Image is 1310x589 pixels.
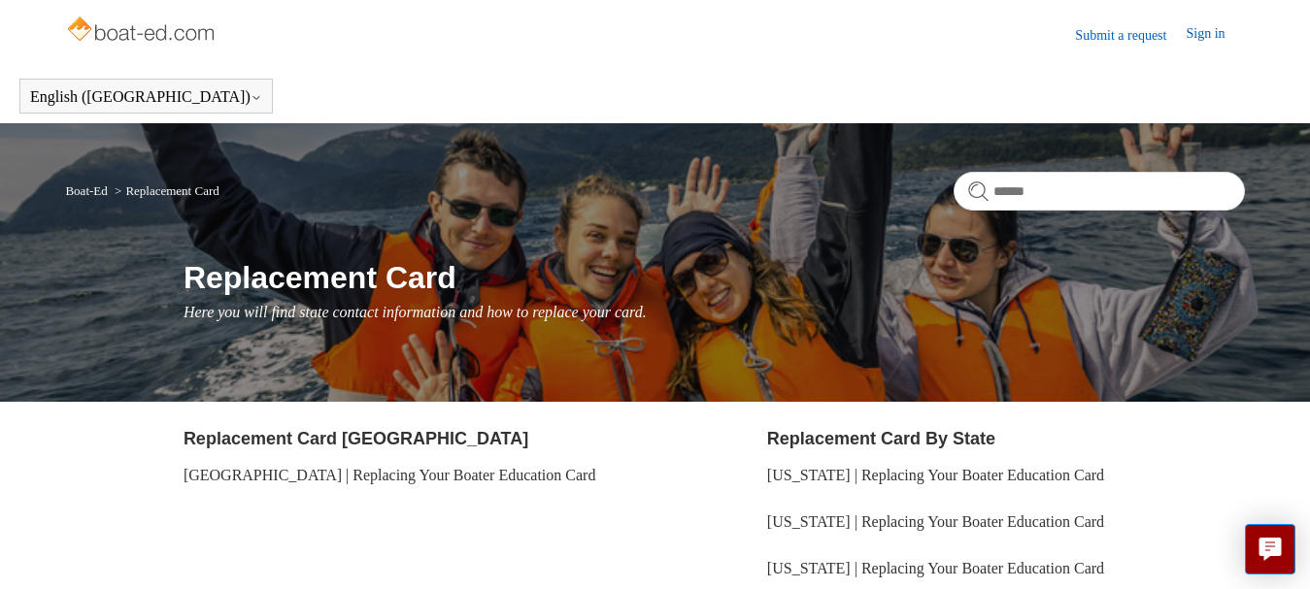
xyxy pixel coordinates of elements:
[767,560,1104,576] a: [US_STATE] | Replacing Your Boater Education Card
[767,467,1104,483] a: [US_STATE] | Replacing Your Boater Education Card
[184,254,1245,301] h1: Replacement Card
[767,513,1104,530] a: [US_STATE] | Replacing Your Boater Education Card
[30,88,262,106] button: English ([GEOGRAPHIC_DATA])
[954,172,1245,211] input: Search
[111,183,219,198] li: Replacement Card
[65,183,107,198] a: Boat-Ed
[184,467,596,483] a: [GEOGRAPHIC_DATA] | Replacing Your Boater Education Card
[767,429,995,448] a: Replacement Card By State
[1186,23,1244,47] a: Sign in
[1245,524,1295,574] button: Live chat
[65,12,219,50] img: Boat-Ed Help Center home page
[184,301,1245,324] p: Here you will find state contact information and how to replace your card.
[65,183,111,198] li: Boat-Ed
[1075,25,1186,46] a: Submit a request
[184,429,528,448] a: Replacement Card [GEOGRAPHIC_DATA]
